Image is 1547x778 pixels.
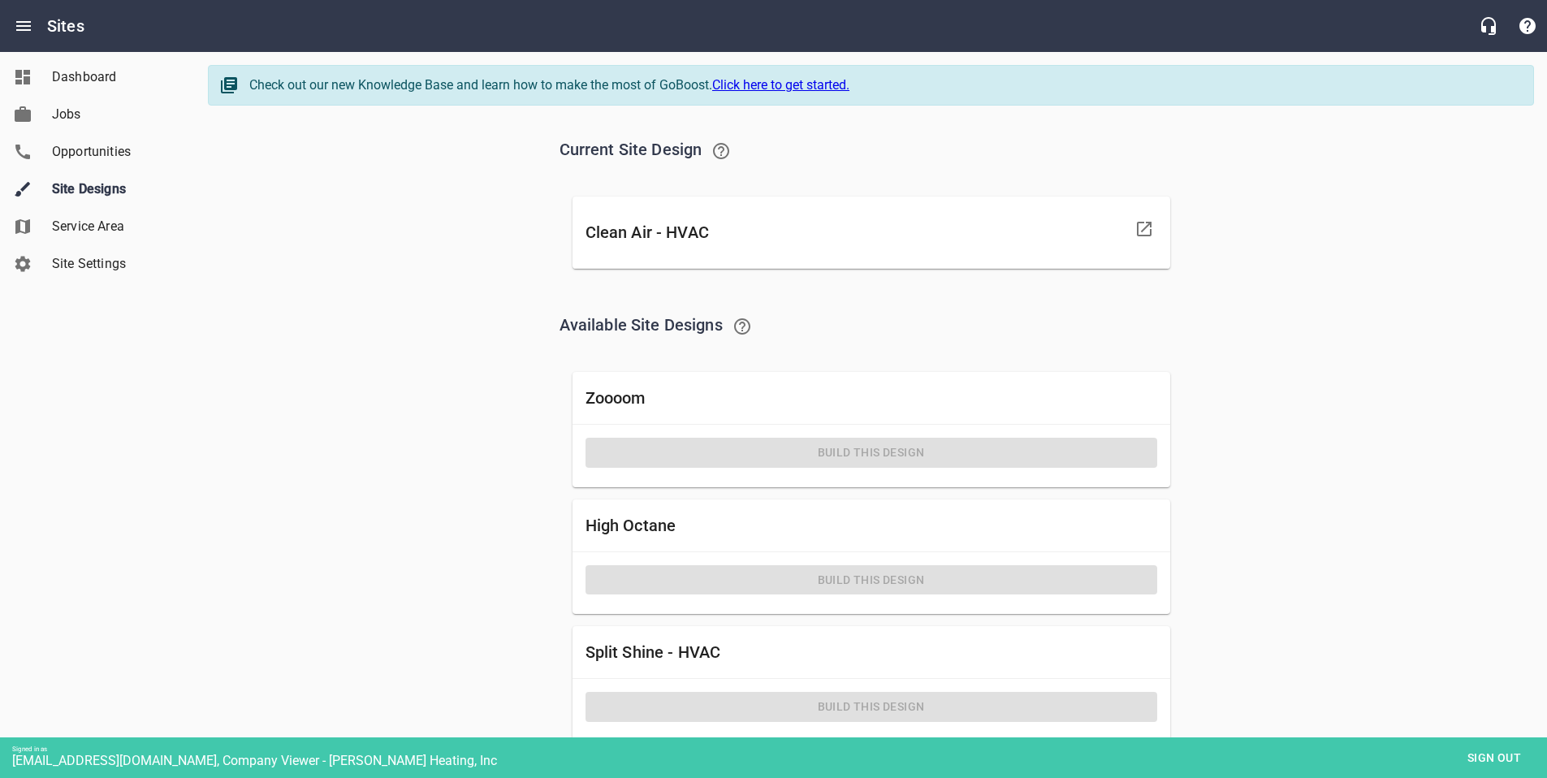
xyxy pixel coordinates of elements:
h6: High Octane [586,512,1157,538]
a: Click here to get started. [712,77,849,93]
h6: Zoooom [586,385,1157,411]
h6: Current Site Design [560,132,1183,171]
button: Open drawer [4,6,43,45]
button: Support Portal [1508,6,1547,45]
span: Site Designs [52,179,175,199]
h6: Split Shine - HVAC [586,639,1157,665]
div: Signed in as [12,746,1547,753]
a: Visit Site [1125,210,1164,249]
h6: Sites [47,13,84,39]
div: Check out our new Knowledge Base and learn how to make the most of GoBoost. [249,76,1517,95]
span: Jobs [52,105,175,124]
button: Sign out [1454,743,1535,773]
span: Site Settings [52,254,175,274]
span: Opportunities [52,142,175,162]
a: Learn about switching Site Designs [723,307,762,346]
h6: Clean Air - HVAC [586,219,1125,245]
span: Sign out [1460,748,1528,768]
a: Learn about our recommended Site updates [702,132,741,171]
h6: Available Site Designs [560,307,1183,346]
button: Live Chat [1469,6,1508,45]
span: Dashboard [52,67,175,87]
div: [EMAIL_ADDRESS][DOMAIN_NAME], Company Viewer - [PERSON_NAME] Heating, Inc [12,753,1547,768]
span: Service Area [52,217,175,236]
